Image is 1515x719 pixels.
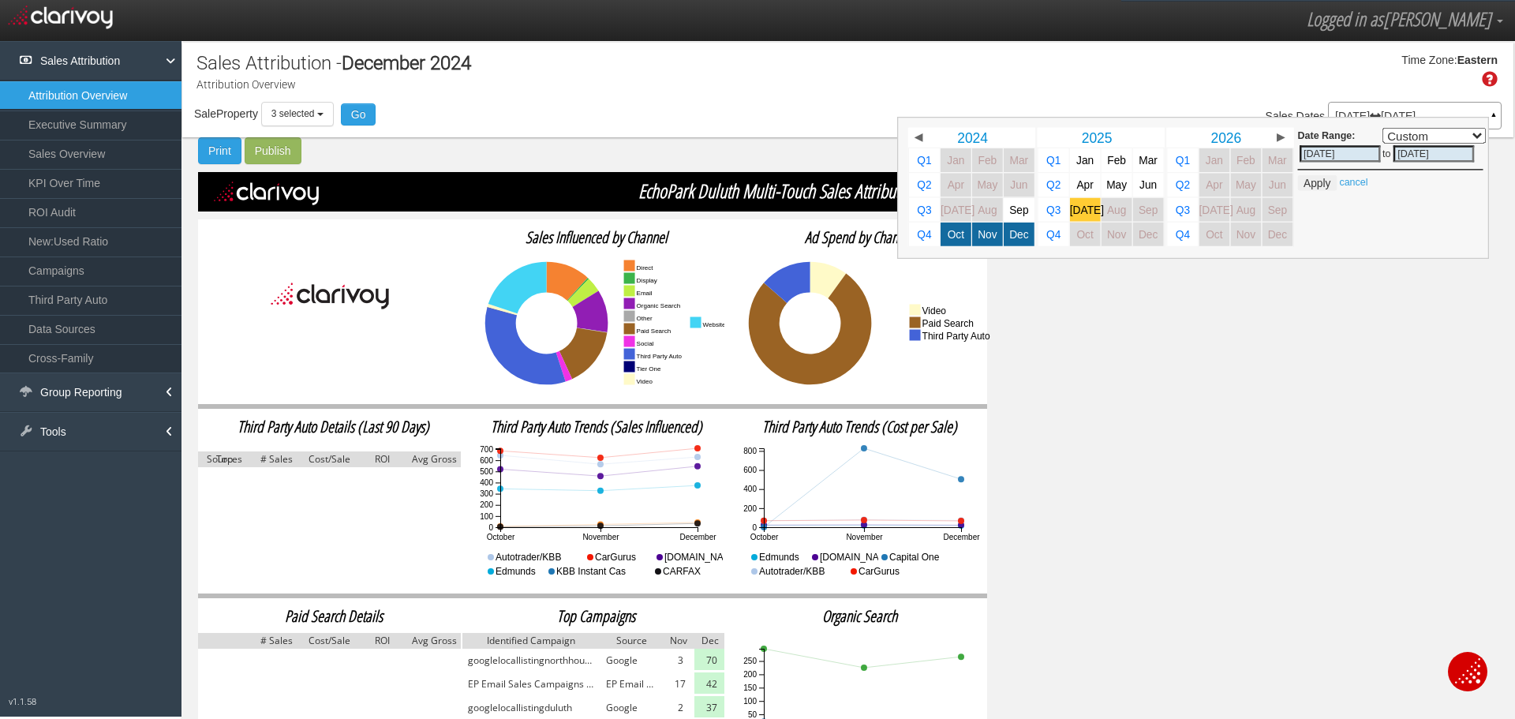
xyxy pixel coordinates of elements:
[1262,223,1293,246] a: Dec
[271,275,389,318] img: Clarivoy_black_text.png
[462,633,600,649] img: grey.png
[1382,144,1392,164] td: to
[1139,179,1157,191] span: Jun
[196,53,471,73] h1: Sales Attribution -
[202,418,465,436] h2: Third Party Auto Details (Last 90 Days)
[194,107,216,120] span: Sale
[1133,198,1164,222] a: Sep
[637,264,654,271] text: direct
[846,533,883,541] text: November
[1268,204,1287,215] span: Sep
[637,378,653,385] text: video
[978,155,997,167] span: Feb
[481,489,494,498] text: 300
[1296,110,1326,122] span: Dates
[922,331,989,342] text: third party auto
[922,305,946,316] text: video
[637,277,657,284] text: display
[1139,228,1158,240] span: Dec
[1335,110,1494,122] p: [DATE] [DATE]
[663,633,694,649] img: grey.png
[752,523,757,532] text: 0
[1262,148,1293,172] a: Mar
[928,128,1017,148] a: 2024
[858,566,900,577] text: CarGurus
[496,552,561,563] text: Autotrader/KBB
[694,672,726,694] img: light-green.png
[1277,132,1285,143] span: ▶
[462,672,600,696] td: EP Email Sales Campaigns - Houston ‡ 8557875805
[556,566,626,577] text: KBB Instant Cas
[342,52,425,74] span: December
[759,552,799,563] text: Edmunds
[1236,155,1255,167] span: Feb
[1046,228,1060,240] span: Q4
[941,173,971,197] a: Apr
[1070,148,1101,172] a: Jan
[743,447,757,455] text: 800
[1383,6,1491,32] span: [PERSON_NAME]
[820,552,896,563] text: [DOMAIN_NAME]
[1199,148,1230,172] a: Jan
[943,533,980,541] text: December
[972,198,1003,222] a: Aug
[822,605,897,627] span: organic search
[198,451,251,467] img: grey.png
[1106,179,1127,191] span: May
[1070,223,1101,246] a: Oct
[743,485,757,493] text: 400
[948,179,964,191] span: Apr
[1070,173,1101,197] a: Apr
[1102,198,1132,222] a: Aug
[465,608,728,625] h2: Top Campaigns
[663,566,701,577] text: CARFAX
[1038,223,1069,246] a: Q4
[706,653,717,668] span: 70
[1182,128,1271,148] a: 2026
[1053,128,1142,148] a: 2025
[251,633,304,649] img: grey.png
[637,328,671,335] text: paid search
[198,633,251,649] img: grey.png
[728,229,991,246] h2: Ad Spend by Channel
[1107,204,1126,215] span: Aug
[1038,173,1069,197] a: Q2
[941,198,971,222] a: [DATE]
[637,353,683,360] text: third party auto
[978,228,997,240] span: Nov
[1009,228,1028,240] span: Dec
[1231,198,1262,222] a: Aug
[1206,179,1222,191] span: Apr
[1076,155,1094,167] span: Jan
[356,633,409,649] img: grey.png
[1168,198,1199,222] a: Q3
[694,649,726,670] img: light-green.png
[1457,53,1498,69] div: Eastern
[196,77,528,92] p: Attribution Overview
[972,223,1003,246] a: Nov
[743,504,757,513] text: 200
[1199,204,1233,215] span: [DATE]
[1199,173,1230,197] a: Apr
[245,137,301,164] button: Publish
[1133,223,1164,246] a: Dec
[1298,129,1356,140] b: Date Range:
[1266,110,1293,122] span: Sales
[202,608,465,625] h2: Paid Search Details
[743,670,757,679] text: 200
[1168,148,1199,172] a: Q1
[941,204,974,215] span: [DATE]
[600,672,663,696] td: EP Email Sales Campaigns - Houston
[1004,198,1034,222] a: Sep
[941,148,971,172] a: Jan
[947,155,964,167] span: Jan
[1199,198,1230,222] a: [DATE]
[341,103,376,125] button: Go
[1262,198,1293,222] a: Sep
[1133,148,1164,172] a: Mar
[1038,198,1069,222] a: Q3
[1206,155,1223,167] span: Jan
[198,172,987,212] img: black.png
[1270,128,1290,148] a: ▶
[198,137,241,164] button: Print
